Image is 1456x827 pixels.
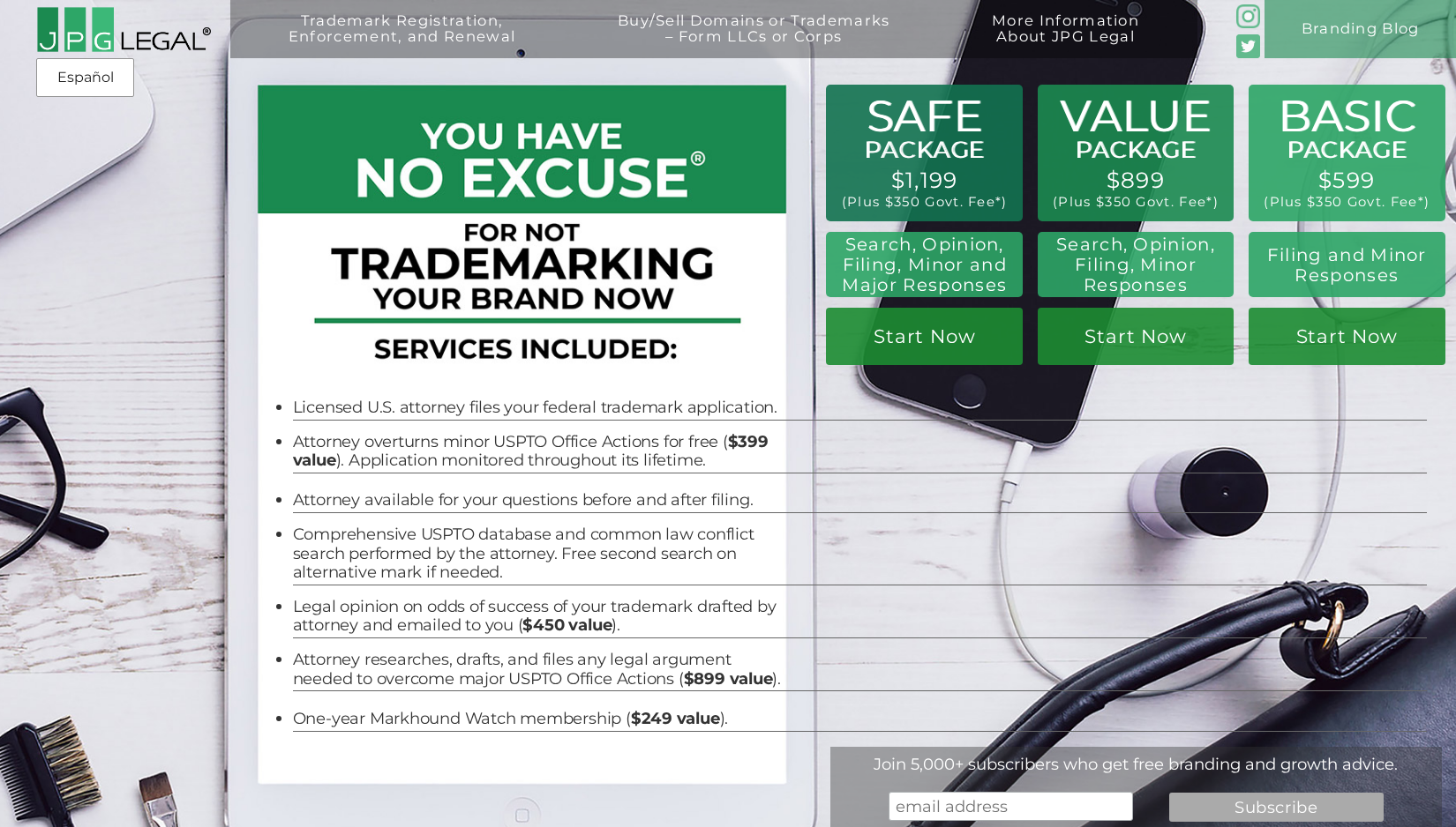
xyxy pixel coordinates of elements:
[948,12,1182,71] a: More InformationAbout JPG Legal
[41,62,129,93] a: Español
[244,12,559,71] a: Trademark Registration,Enforcement, and Renewal
[293,431,769,470] b: $399 value
[889,792,1133,821] input: email address
[830,754,1442,774] div: Join 5,000+ subscribers who get free branding and growth advice.
[574,12,934,71] a: Buy/Sell Domains or Trademarks– Form LLCs or Corps
[826,308,1023,365] a: Start Now
[684,668,773,689] b: $899 value
[1038,308,1235,365] a: Start Now
[293,490,784,509] li: Attorney available for your questions before and after filing.
[522,615,612,635] b: $450 value
[631,708,720,728] b: $249 value
[293,709,784,727] li: One-year Markhound Watch membership ( ).
[36,6,211,54] img: 2016-logo-black-letters-3-r.png
[293,650,784,688] li: Attorney researches, drafts, and files any legal argument needed to overcome major USPTO Office A...
[1260,245,1433,286] h2: Filing and Minor Responses
[1236,34,1260,58] img: Twitter_Social_Icon_Rounded_Square_Color-mid-green3-90.png
[1049,235,1222,295] h2: Search, Opinion, Filing, Minor Responses
[1169,793,1384,822] input: Subscribe
[1236,4,1260,28] img: glyph-logo_May2016-green3-90.png
[1249,308,1445,365] a: Start Now
[293,432,784,470] li: Attorney overturns minor USPTO Office Actions for free ( ). Application monitored throughout its ...
[293,597,784,635] li: Legal opinion on odds of success of your trademark drafted by attorney and emailed to you ( ).
[835,235,1014,295] h2: Search, Opinion, Filing, Minor and Major Responses
[293,525,784,581] li: Comprehensive USPTO database and common law conflict search performed by the attorney. Free secon...
[293,398,784,416] li: Licensed U.S. attorney files your federal trademark application.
